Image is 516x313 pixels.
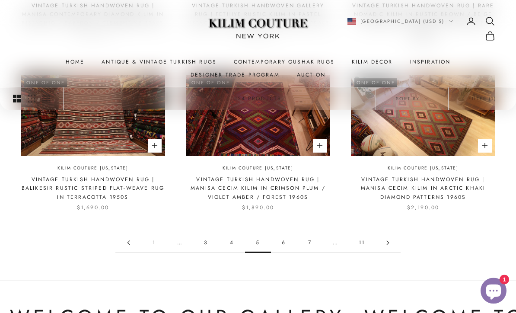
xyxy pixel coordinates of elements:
[347,17,453,25] button: Change country or currency
[323,233,349,253] span: …
[191,70,280,79] a: Designer Trade Program
[347,18,356,25] img: United States
[115,233,141,253] a: Go to page 4
[351,75,495,156] img: a very precious rustic Turkish cecim rug from weaver's hands in perfect condition and earth tones...
[167,233,193,253] span: …
[478,278,509,306] inbox-online-store-chat: Shopify online store chat
[297,233,323,253] a: Go to page 7
[21,75,165,156] img: a magnificent and true authentic striped Turkish kilim rug in rustic earth tones like terracotta ...
[271,233,297,253] a: Go to page 6
[375,233,401,253] a: Go to page 6
[115,233,401,253] nav: Pagination navigation
[329,16,495,41] nav: Secondary navigation
[13,87,21,111] button: Switch to larger product images
[219,233,245,253] a: Go to page 4
[410,57,451,66] a: Inspiration
[21,176,165,202] a: Vintage Turkish Handwoven Rug | Balikesir Rustic Striped Flat-Weave Rug in Terracotta 1950s
[28,87,35,111] button: Switch to smaller product images
[360,17,445,25] span: [GEOGRAPHIC_DATA] (USD $)
[102,57,217,66] a: Antique & Vintage Turkish Rugs
[396,95,428,103] span: Sort by
[297,70,325,79] a: Auction
[42,87,50,111] button: Switch to compact product images
[186,176,330,202] a: Vintage Turkish Handwoven Rug | Manisa Cecim Kilim in Crimson Plum / Violet Amber / Forest 1960s
[245,233,271,253] span: 5
[235,95,282,103] p: 124 products
[57,165,128,172] a: Kilim Couture [US_STATE]
[141,233,167,253] a: Go to page 1
[352,57,393,66] summary: Kilim Decor
[449,87,516,111] button: Filter (1)
[186,75,330,156] img: Authentic Turkish Cecim Kilim Rug in Red, Purple, Blue, and Green
[66,57,85,66] a: Home
[351,176,495,202] a: Vintage Turkish Handwoven Rug | Manisa Cecim Kilim in Arctic Khaki Diamond Patterns 1960s
[193,233,219,253] a: Go to page 3
[349,233,375,253] a: Go to page 11
[407,204,439,212] sale-price: $2,190.00
[242,204,274,212] sale-price: $1,890.00
[234,57,334,66] a: Contemporary Oushak Rugs
[376,87,448,111] button: Sort by
[204,8,312,49] img: Logo of Kilim Couture New York
[77,204,109,212] sale-price: $1,690.00
[21,57,495,80] nav: Primary navigation
[388,165,459,172] a: Kilim Couture [US_STATE]
[223,165,293,172] a: Kilim Couture [US_STATE]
